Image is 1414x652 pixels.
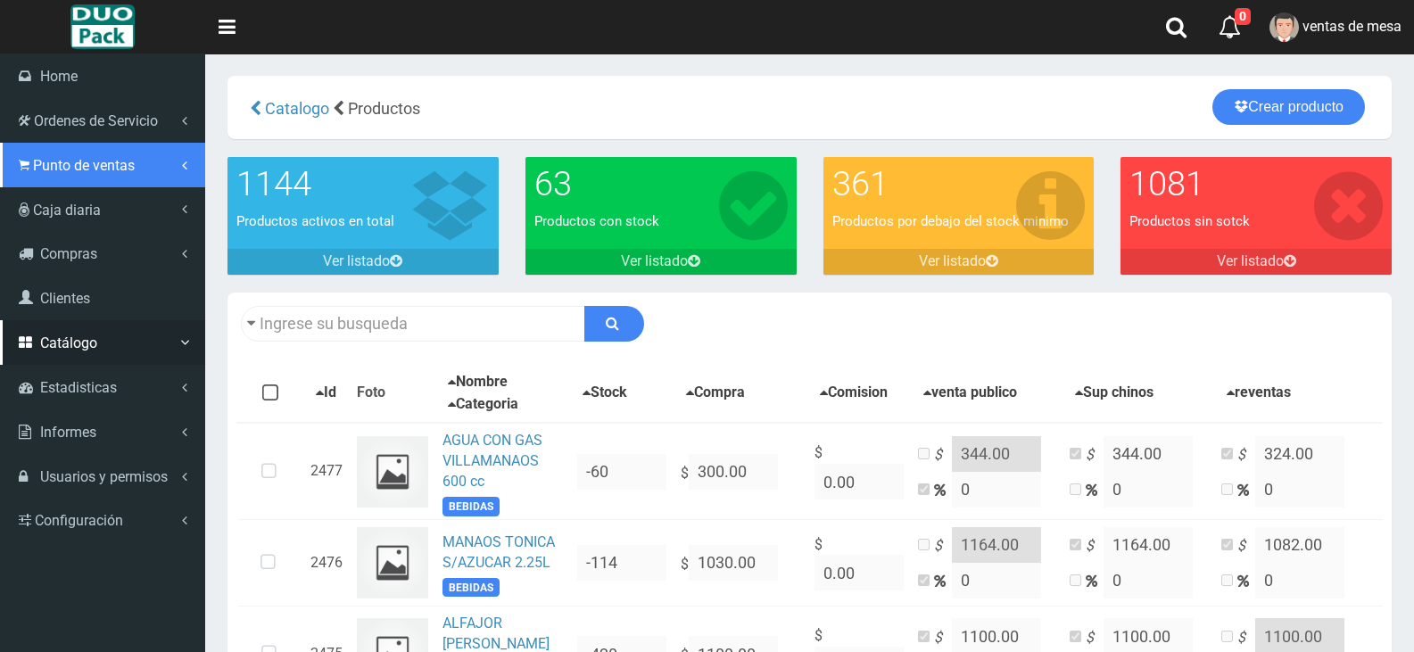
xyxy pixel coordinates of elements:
[1217,252,1284,269] font: Ver listado
[241,306,585,342] input: Ingrese su busqueda
[832,213,1069,229] font: Productos por debajo del stock minimo
[1086,445,1104,466] i: $
[919,252,986,269] font: Ver listado
[1235,8,1251,25] span: 0
[807,519,911,606] td: $
[348,99,420,118] span: Productos
[227,249,499,275] a: Ver listado
[1129,213,1250,229] font: Productos sin sotck
[1221,382,1296,404] button: reventas
[40,245,97,262] span: Compras
[1120,249,1392,275] a: Ver listado
[534,213,659,229] font: Productos con stock
[303,423,350,519] td: 2477
[236,213,394,229] font: Productos activos en total
[934,628,952,648] i: $
[1302,18,1402,35] span: ventas de mesa
[442,533,555,571] a: MANAOS TONICA S/AZUCAR 2.25L
[814,382,893,404] button: Comision
[303,519,350,606] td: 2476
[442,432,542,490] a: AGUA CON GAS VILLAMANAOS 600 cc
[265,99,329,118] span: Catalogo
[357,436,428,508] img: ...
[621,252,688,269] font: Ver listado
[40,334,97,351] span: Catálogo
[40,290,90,307] span: Clientes
[34,112,158,129] span: Ordenes de Servicio
[1086,536,1104,557] i: $
[1269,12,1299,42] img: User Image
[261,99,329,118] a: Catalogo
[70,4,134,49] img: Logo grande
[832,164,889,203] font: 361
[310,382,342,404] button: Id
[442,497,500,516] span: BEBIDAS
[40,68,78,85] span: Home
[357,527,428,598] img: ...
[442,393,524,416] button: Categoria
[40,424,96,441] span: Informes
[1129,164,1204,203] font: 1081
[823,249,1095,275] a: Ver listado
[534,164,572,203] font: 63
[681,382,750,404] button: Compra
[1237,536,1255,557] i: $
[577,382,633,404] button: Stock
[40,468,168,485] span: Usuarios y permisos
[350,364,435,424] th: Foto
[442,578,500,597] span: BEBIDAS
[33,202,101,219] span: Caja diaria
[1237,628,1255,648] i: $
[525,249,797,275] a: Ver listado
[1070,382,1159,404] button: Sup chinos
[807,423,911,519] td: $
[35,512,123,529] span: Configuración
[1237,445,1255,466] i: $
[33,157,135,174] span: Punto de ventas
[674,519,807,606] td: $
[442,371,513,393] button: Nombre
[40,379,117,396] span: Estadisticas
[236,164,311,203] font: 1144
[674,423,807,519] td: $
[323,252,390,269] font: Ver listado
[1086,628,1104,648] i: $
[1212,89,1365,125] a: Crear producto
[934,536,952,557] i: $
[918,382,1022,404] button: venta publico
[934,445,952,466] i: $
